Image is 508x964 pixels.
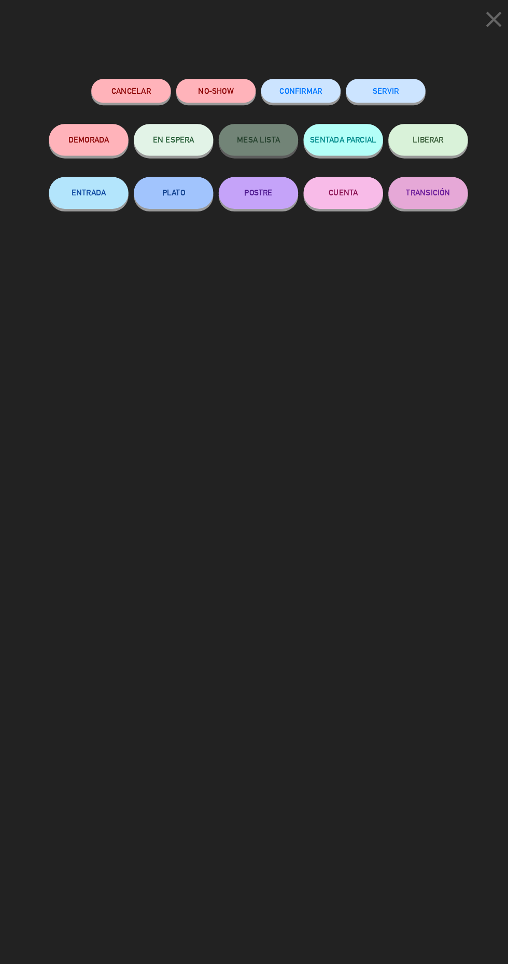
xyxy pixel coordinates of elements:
button: ENTRADA [49,175,127,206]
button: CUENTA [298,175,376,206]
button: POSTRE [215,175,293,206]
button: Cancelar [91,79,168,103]
span: LIBERAR [405,134,435,143]
button: SERVIR [340,79,417,103]
button: close [468,8,500,38]
button: PLATO [132,175,210,206]
span: CONFIRMAR [275,87,316,95]
button: MESA LISTA [215,123,293,154]
button: SENTADA PARCIAL [298,123,376,154]
button: TRANSICIÓN [381,175,459,206]
i: close [471,8,497,34]
button: NO-SHOW [174,79,251,103]
button: LIBERAR [381,123,459,154]
button: DEMORADA [49,123,127,154]
button: CONFIRMAR [257,79,334,103]
button: EN ESPERA [132,123,210,154]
